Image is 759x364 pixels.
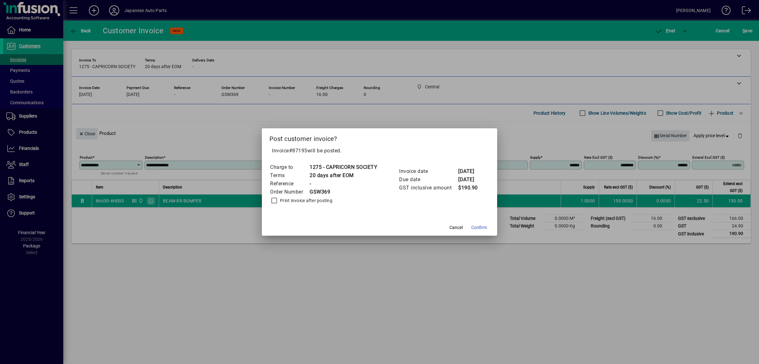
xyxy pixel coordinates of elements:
[270,163,309,171] td: Charge to
[270,180,309,188] td: Reference
[309,171,377,180] td: 20 days after EOM
[469,222,490,233] button: Confirm
[449,224,463,231] span: Cancel
[458,184,483,192] td: $190.90
[458,176,483,184] td: [DATE]
[262,128,497,147] h2: Post customer invoice?
[309,180,377,188] td: -
[399,167,458,176] td: Invoice date
[269,147,490,155] p: Invoice will be posted .
[309,163,377,171] td: 1275 - CAPRICORN SOCIETY
[458,167,483,176] td: [DATE]
[446,222,466,233] button: Cancel
[270,188,309,196] td: Order Number
[309,188,377,196] td: GSW369
[399,176,458,184] td: Due date
[289,148,307,154] span: #87195
[270,171,309,180] td: Terms
[471,224,487,231] span: Confirm
[279,197,332,204] label: Print invoice after posting
[399,184,458,192] td: GST inclusive amount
